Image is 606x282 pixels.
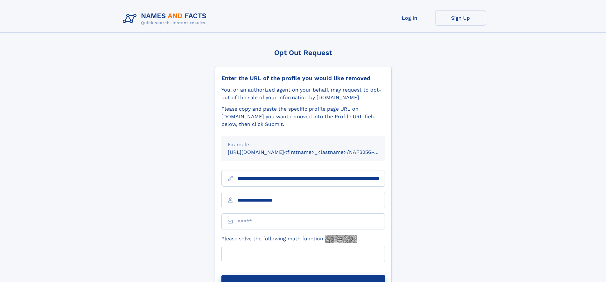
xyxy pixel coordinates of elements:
[221,235,357,243] label: Please solve the following math function:
[384,10,435,26] a: Log In
[228,141,379,148] div: Example:
[120,10,212,27] img: Logo Names and Facts
[221,105,385,128] div: Please copy and paste the specific profile page URL on [DOMAIN_NAME] you want removed into the Pr...
[215,49,392,57] div: Opt Out Request
[435,10,486,26] a: Sign Up
[228,149,397,155] small: [URL][DOMAIN_NAME]<firstname>_<lastname>/NAF325G-xxxxxxxx
[221,86,385,101] div: You, or an authorized agent on your behalf, may request to opt-out of the sale of your informatio...
[221,75,385,82] div: Enter the URL of the profile you would like removed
